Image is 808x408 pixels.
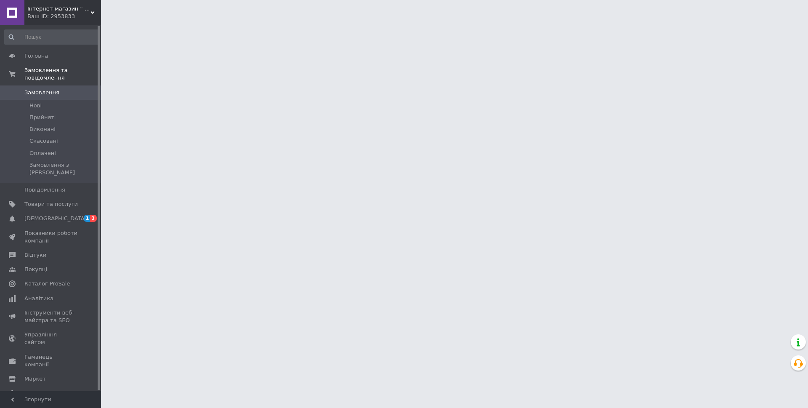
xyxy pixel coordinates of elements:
div: Ваш ID: 2953833 [27,13,101,20]
span: Головна [24,52,48,60]
span: Замовлення з [PERSON_NAME] [29,161,98,176]
span: Нові [29,102,42,109]
span: [DEMOGRAPHIC_DATA] [24,215,87,222]
span: Управління сайтом [24,331,78,346]
span: Гаманець компанії [24,353,78,368]
span: Прийняті [29,114,56,121]
span: Замовлення [24,89,59,96]
span: Маркет [24,375,46,383]
span: Аналітика [24,295,53,302]
span: Каталог ProSale [24,280,70,288]
span: Виконані [29,125,56,133]
span: Відгуки [24,251,46,259]
input: Пошук [4,29,99,45]
span: Скасовані [29,137,58,145]
span: Покупці [24,266,47,273]
span: Товари та послуги [24,200,78,208]
span: Інтернет-магазин " GO-IN " світ жіночого одягу [27,5,90,13]
span: Показники роботи компанії [24,229,78,245]
span: 3 [90,215,97,222]
span: 1 [84,215,90,222]
span: Повідомлення [24,186,65,194]
span: Оплачені [29,149,56,157]
span: Інструменти веб-майстра та SEO [24,309,78,324]
span: Замовлення та повідомлення [24,67,101,82]
span: Налаштування [24,389,67,397]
